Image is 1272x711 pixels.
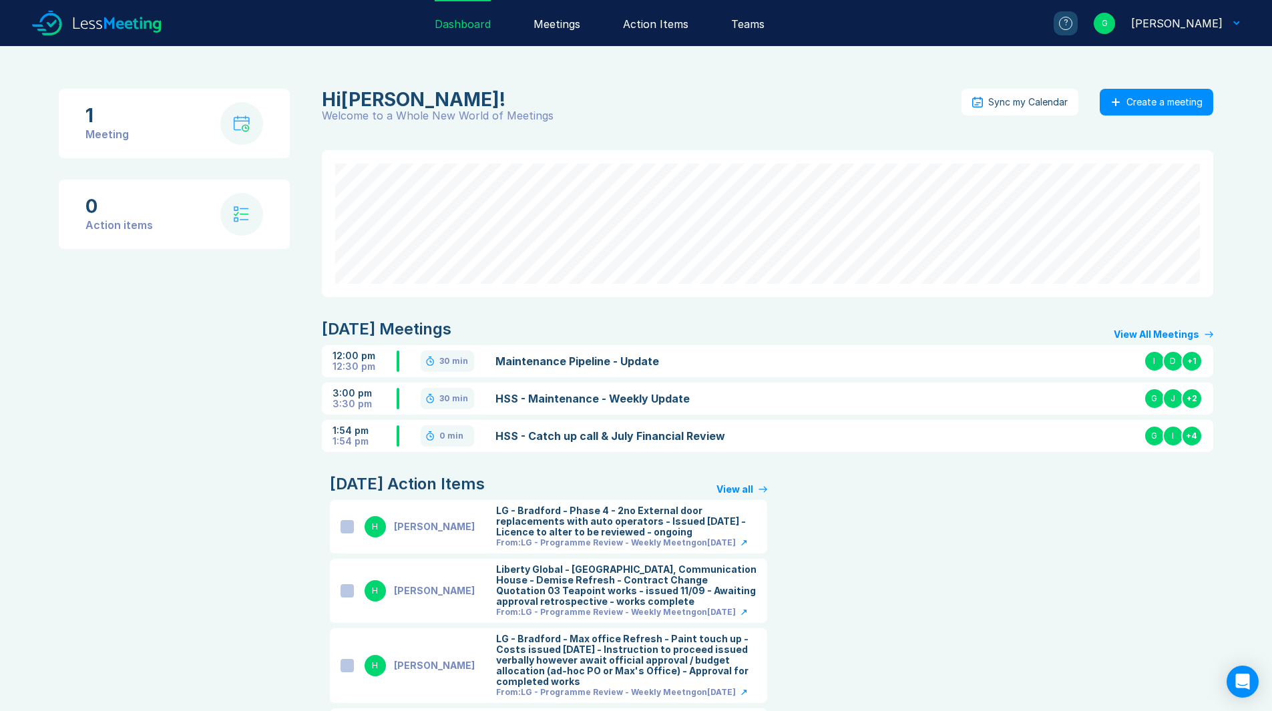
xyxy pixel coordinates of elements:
div: G [1144,388,1165,409]
img: check-list.svg [234,206,249,222]
div: 0 min [439,431,463,441]
div: [DATE] Action Items [330,473,485,495]
div: J [1162,388,1184,409]
div: H [365,580,386,602]
div: Create a meeting [1126,97,1203,107]
div: D [1162,350,1184,372]
div: 12:30 pm [333,361,397,372]
div: Gemma White [322,89,953,110]
a: View all [716,484,767,495]
a: View All Meetings [1114,329,1213,340]
div: [DATE] Meetings [322,318,451,340]
div: Sync my Calendar [988,97,1068,107]
div: G [1094,13,1115,34]
div: From: LG - Programme Review - Weekly Meetng on [DATE] [496,687,736,698]
div: Open Intercom Messenger [1227,666,1259,698]
div: I [1162,425,1184,447]
div: Liberty Global - [GEOGRAPHIC_DATA], Communication House - Demise Refresh - Contract Change Quotat... [496,564,757,607]
div: 30 min [439,393,468,404]
div: + 2 [1181,388,1203,409]
div: Action items [85,217,153,233]
div: LG - Bradford - Max office Refresh - Paint touch up - Costs issued [DATE] - Instruction to procee... [496,634,757,687]
div: [PERSON_NAME] [394,660,475,671]
div: H [365,655,386,676]
button: Create a meeting [1100,89,1213,115]
div: H [365,516,386,537]
div: LG - Bradford - Phase 4 - 2no External door replacements with auto operators - Issued [DATE] - Li... [496,505,757,537]
a: Maintenance Pipeline - Update [495,353,785,369]
div: [PERSON_NAME] [394,521,475,532]
div: 30 min [439,356,468,367]
div: 1 [85,105,129,126]
a: HSS - Catch up call & July Financial Review [495,428,785,444]
div: View all [716,484,753,495]
div: + 4 [1181,425,1203,447]
div: 0 [85,196,153,217]
div: 3:00 pm [333,388,397,399]
a: HSS - Maintenance - Weekly Update [495,391,785,407]
div: From: LG - Programme Review - Weekly Meetng on [DATE] [496,607,736,618]
div: ? [1059,17,1072,30]
a: ? [1038,11,1078,35]
div: Welcome to a Whole New World of Meetings [322,110,962,121]
div: 12:00 pm [333,350,397,361]
div: View All Meetings [1114,329,1199,340]
div: 1:54 pm [333,425,397,436]
div: G [1144,425,1165,447]
div: 1:54 pm [333,436,397,447]
div: 3:30 pm [333,399,397,409]
div: From: LG - Programme Review - Weekly Meetng on [DATE] [496,537,736,548]
div: I [1144,350,1165,372]
button: Sync my Calendar [962,89,1078,115]
div: Gemma White [1131,15,1223,31]
div: Meeting [85,126,129,142]
div: + 1 [1181,350,1203,372]
div: [PERSON_NAME] [394,585,475,596]
img: calendar-with-clock.svg [233,115,250,132]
